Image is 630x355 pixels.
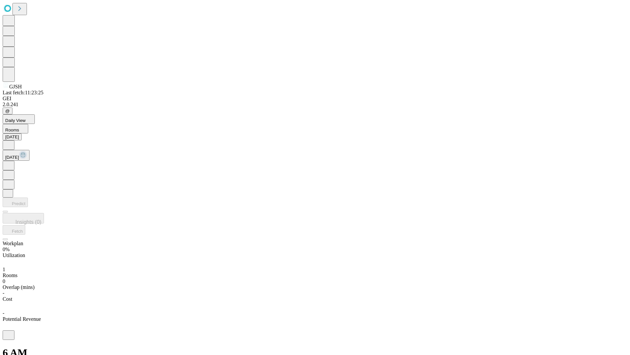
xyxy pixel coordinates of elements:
[3,225,25,235] button: Fetch
[15,219,41,225] span: Insights (0)
[3,284,34,290] span: Overlap (mins)
[3,267,5,272] span: 1
[3,198,28,207] button: Predict
[3,96,627,102] div: GEI
[3,124,28,133] button: Rooms
[3,114,35,124] button: Daily View
[3,316,41,322] span: Potential Revenue
[3,107,12,114] button: @
[3,102,627,107] div: 2.0.241
[3,150,30,161] button: [DATE]
[3,296,12,302] span: Cost
[3,252,25,258] span: Utilization
[3,133,22,140] button: [DATE]
[5,108,10,113] span: @
[5,155,19,160] span: [DATE]
[3,90,43,95] span: Last fetch: 11:23:25
[3,272,17,278] span: Rooms
[5,118,26,123] span: Daily View
[9,84,22,89] span: GJSH
[5,128,19,132] span: Rooms
[3,310,4,316] span: -
[3,290,4,296] span: -
[3,241,23,246] span: Workplan
[3,247,10,252] span: 0%
[3,213,44,224] button: Insights (0)
[3,278,5,284] span: 0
